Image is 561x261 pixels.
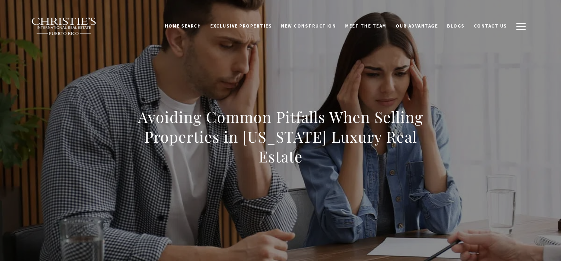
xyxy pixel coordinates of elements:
a: Our Advantage [391,19,443,33]
span: New Construction [281,23,336,29]
span: Blogs [447,23,465,29]
a: Meet the Team [340,19,391,33]
span: Exclusive Properties [210,23,272,29]
a: Exclusive Properties [206,19,276,33]
a: Blogs [442,19,469,33]
a: Home Search [160,19,206,33]
span: Contact Us [474,23,507,29]
a: New Construction [276,19,340,33]
h1: Avoiding Common Pitfalls When Selling Properties in [US_STATE] Luxury Real Estate [125,107,437,166]
span: Our Advantage [396,23,438,29]
img: Christie's International Real Estate black text logo [31,17,97,36]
